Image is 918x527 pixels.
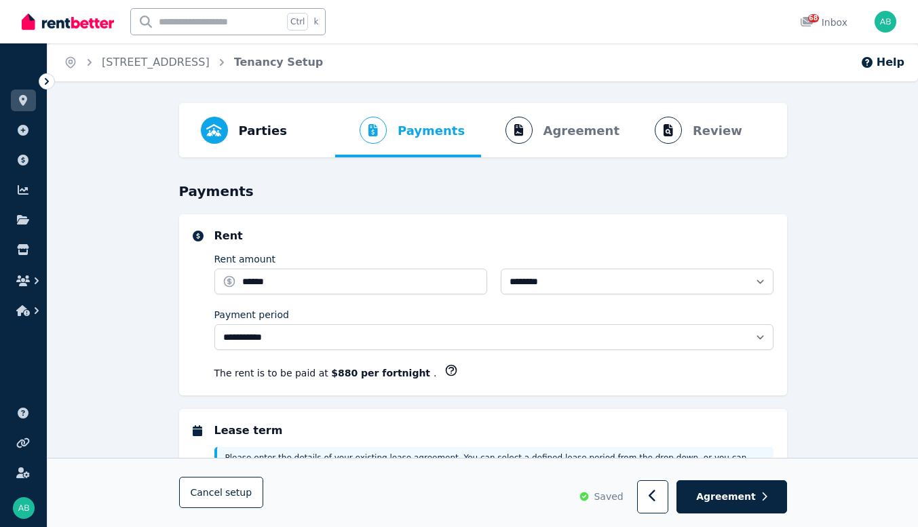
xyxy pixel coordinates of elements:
button: Agreement [676,481,786,514]
span: 68 [808,14,819,22]
label: Payment period [214,308,289,321]
img: Annette Bremen [13,497,35,519]
span: setup [225,486,252,500]
nav: Progress [179,103,787,157]
button: Cancelsetup [179,477,264,509]
div: Inbox [800,16,847,29]
span: Cancel [191,488,252,499]
b: $880 per fortnight [331,368,434,378]
p: The rent is to be paid at . [214,366,437,380]
button: Payments [335,103,476,157]
span: Agreement [696,490,756,504]
h5: Rent [214,228,773,244]
span: Ctrl [287,13,308,31]
span: Saved [594,490,623,504]
img: Annette Bremen [875,11,896,33]
a: [STREET_ADDRESS] [102,56,210,69]
nav: Breadcrumb [47,43,339,81]
span: Payments [398,121,465,140]
span: k [313,16,318,27]
span: Please enter the details of your existing lease agreement. You can select a defined lease period ... [225,453,747,473]
img: RentBetter [22,12,114,32]
h5: Lease term [214,423,773,439]
h3: Payments [179,182,787,201]
button: Help [860,54,904,71]
span: Tenancy Setup [234,54,324,71]
iframe: Intercom live chat [872,481,904,513]
label: Rent amount [214,252,276,266]
span: Parties [239,121,287,140]
button: Parties [190,103,298,157]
